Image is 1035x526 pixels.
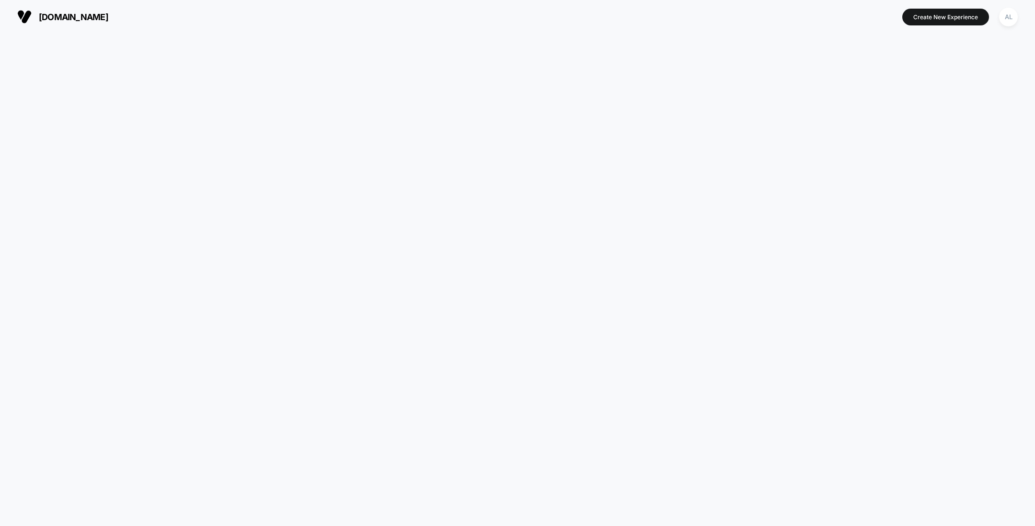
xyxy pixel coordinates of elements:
button: [DOMAIN_NAME] [14,9,111,24]
span: [DOMAIN_NAME] [39,12,108,22]
img: Visually logo [17,10,32,24]
div: AL [999,8,1018,26]
button: Create New Experience [902,9,989,25]
button: AL [996,7,1021,27]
